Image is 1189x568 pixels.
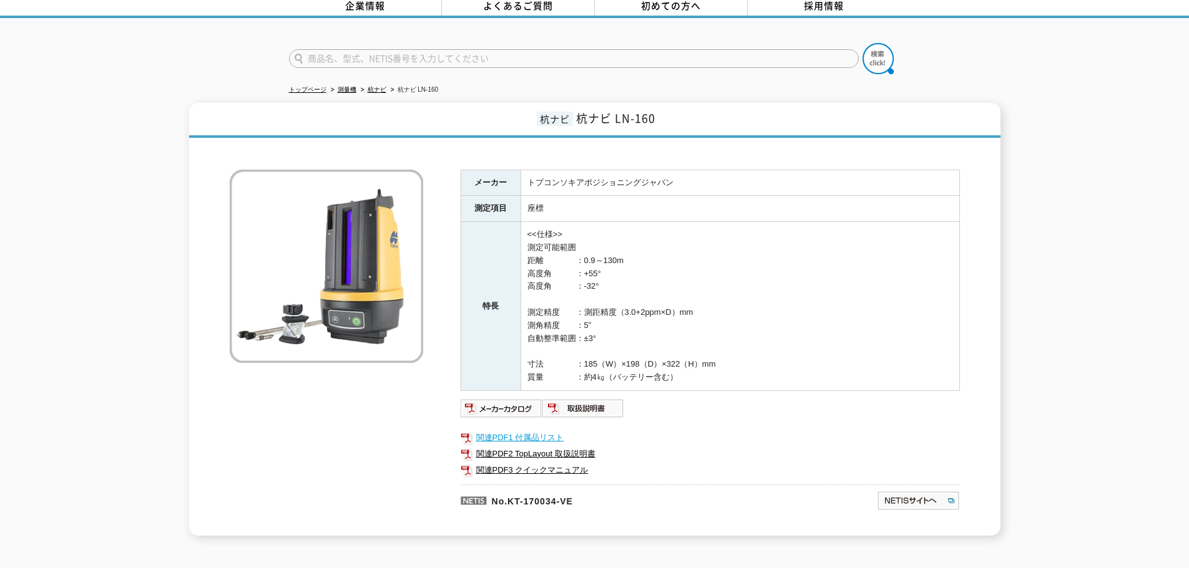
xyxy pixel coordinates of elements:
a: トップページ [289,86,326,93]
span: 杭ナビ [537,112,573,126]
td: <<仕様>> 測定可能範囲 距離 ：0.9～130m 高度角 ：+55° 高度角 ：-32° 測定精度 ：測距精度（3.0+2ppm×D）mm 測角精度 ：5” 自動整準範囲：±3° 寸法 ：1... [521,222,959,391]
th: メーカー [461,170,521,196]
a: 測量機 [338,86,356,93]
input: 商品名、型式、NETIS番号を入力してください [289,49,859,68]
img: 取扱説明書 [542,398,624,418]
li: 杭ナビ LN-160 [388,84,439,97]
img: メーカーカタログ [461,398,542,418]
img: NETISサイトへ [877,491,960,511]
a: 杭ナビ [368,86,386,93]
span: 杭ナビ LN-160 [576,110,655,127]
a: 取扱説明書 [542,407,624,416]
a: 関連PDF2 TopLayout 取扱説明書 [461,446,960,462]
td: 座標 [521,196,959,222]
p: No.KT-170034-VE [461,484,756,514]
a: 関連PDF3 クイックマニュアル [461,462,960,478]
td: トプコンソキアポジショニングジャパン [521,170,959,196]
img: btn_search.png [863,43,894,74]
th: 特長 [461,222,521,391]
a: メーカーカタログ [461,407,542,416]
a: 関連PDF1 付属品リスト [461,430,960,446]
img: 杭ナビ LN-160 [230,170,423,363]
th: 測定項目 [461,196,521,222]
